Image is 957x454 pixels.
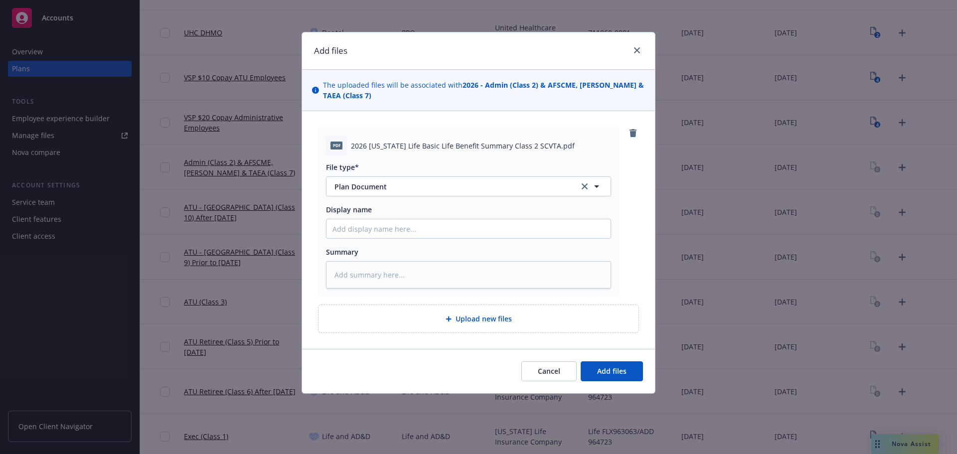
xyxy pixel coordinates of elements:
span: Plan Document [334,181,565,192]
button: Cancel [521,361,577,381]
h1: Add files [314,44,347,57]
span: Upload new files [456,313,512,324]
span: Add files [597,366,627,376]
button: Add files [581,361,643,381]
span: 2026 [US_STATE] Life Basic Life Benefit Summary Class 2 SCVTA.pdf [351,141,575,151]
a: remove [627,127,639,139]
div: Upload new files [318,304,639,333]
span: Display name [326,205,372,214]
strong: 2026 - Admin (Class 2) & AFSCME, [PERSON_NAME] & TAEA (Class 7) [323,80,644,100]
span: The uploaded files will be associated with [323,80,645,101]
button: Plan Documentclear selection [326,176,611,196]
a: clear selection [579,180,591,192]
input: Add display name here... [326,219,611,238]
span: Summary [326,247,358,257]
a: close [631,44,643,56]
span: Cancel [538,366,560,376]
span: pdf [330,142,342,149]
span: File type* [326,162,359,172]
